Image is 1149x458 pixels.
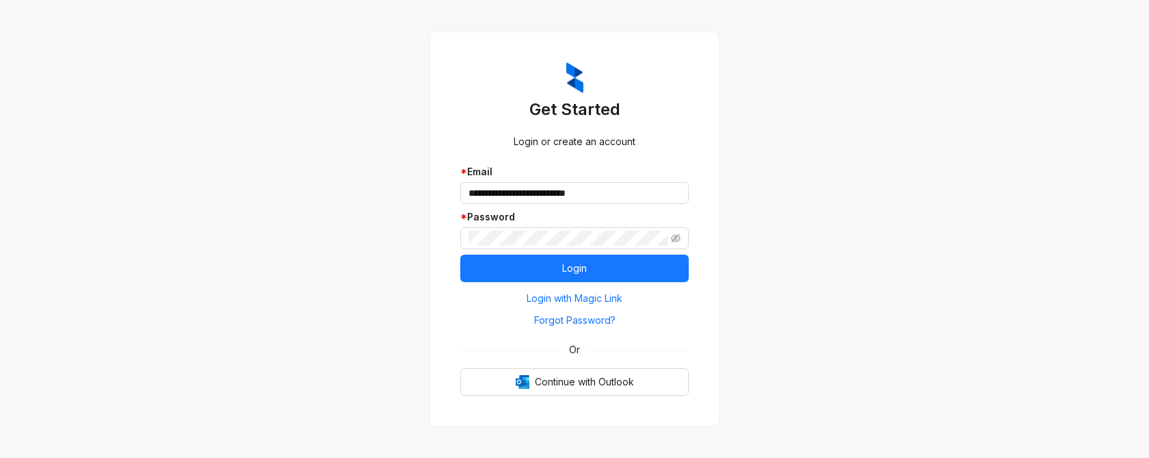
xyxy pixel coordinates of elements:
span: Forgot Password? [534,313,616,328]
h3: Get Started [460,99,689,120]
div: Login or create an account [460,134,689,149]
span: eye-invisible [671,233,681,243]
span: Login [562,261,587,276]
img: Outlook [516,375,529,389]
img: ZumaIcon [566,62,583,94]
button: OutlookContinue with Outlook [460,368,689,396]
div: Email [460,164,689,179]
span: Login with Magic Link [527,291,622,306]
span: Continue with Outlook [535,374,634,390]
div: Password [460,209,689,225]
button: Forgot Password? [460,309,689,331]
span: Or [559,342,590,357]
button: Login [460,255,689,282]
button: Login with Magic Link [460,288,689,309]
